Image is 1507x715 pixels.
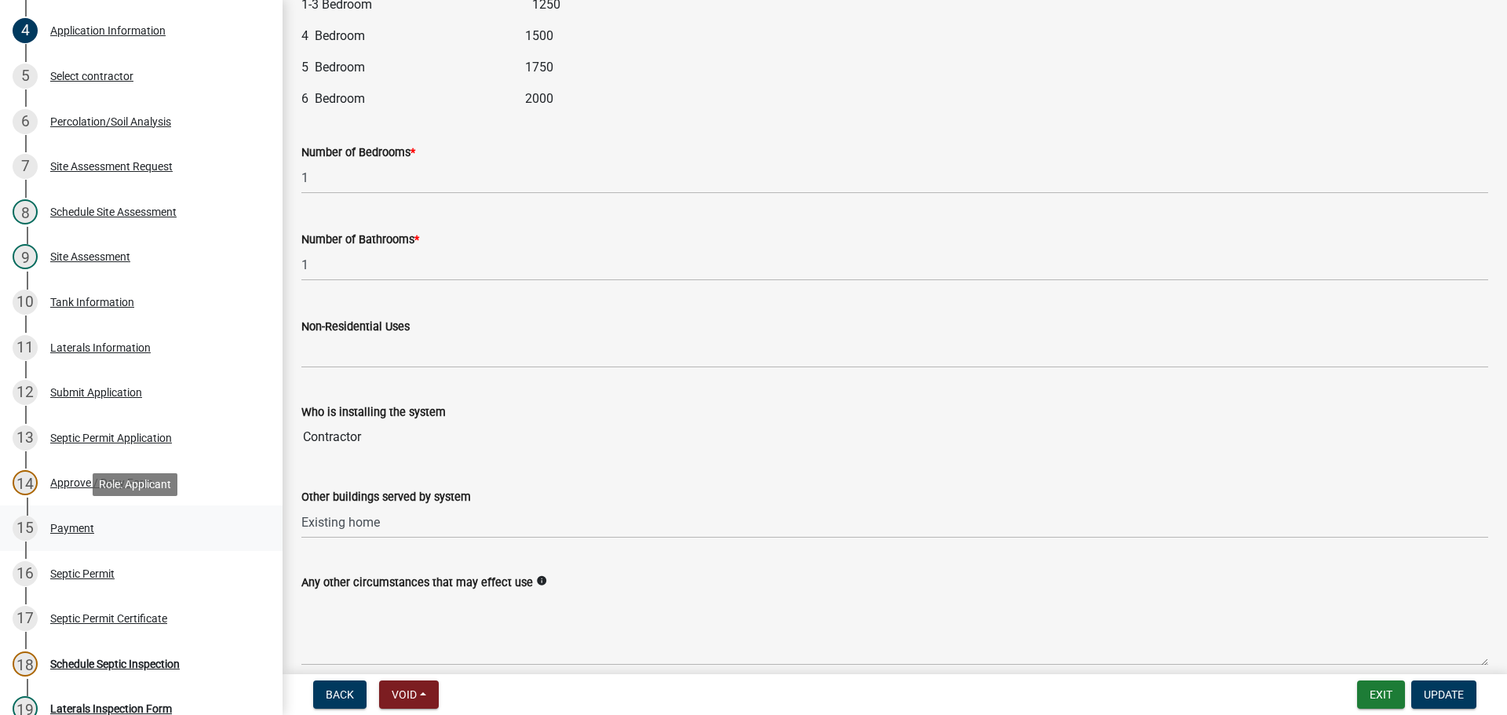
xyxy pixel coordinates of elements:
[13,18,38,43] div: 4
[13,651,38,677] div: 18
[50,206,177,217] div: Schedule Site Assessment
[313,680,367,709] button: Back
[13,380,38,405] div: 12
[50,116,171,127] div: Percolation/Soil Analysis
[13,64,38,89] div: 5
[50,387,142,398] div: Submit Application
[13,470,38,495] div: 14
[13,425,38,451] div: 13
[301,492,471,503] label: Other buildings served by system
[50,432,172,443] div: Septic Permit Application
[13,109,38,134] div: 6
[13,154,38,179] div: 7
[1411,680,1476,709] button: Update
[301,148,415,159] label: Number of Bedrooms
[379,680,439,709] button: Void
[301,89,1488,108] p: 6 Bedroom 2000
[50,25,166,36] div: Application Information
[301,578,533,589] label: Any other circumstances that may effect use
[301,407,446,418] label: Who is installing the system
[1424,688,1464,701] span: Update
[13,516,38,541] div: 15
[13,606,38,631] div: 17
[50,658,180,669] div: Schedule Septic Inspection
[13,335,38,360] div: 11
[50,161,173,172] div: Site Assessment Request
[301,235,419,246] label: Number of Bathrooms
[326,688,354,701] span: Back
[1357,680,1405,709] button: Exit
[536,575,547,586] i: info
[13,244,38,269] div: 9
[13,290,38,315] div: 10
[13,199,38,224] div: 8
[50,342,151,353] div: Laterals Information
[50,251,130,262] div: Site Assessment
[93,473,177,496] div: Role: Applicant
[392,688,417,701] span: Void
[50,71,133,82] div: Select contractor
[50,477,153,488] div: Approve / Deny Form
[50,523,94,534] div: Payment
[50,297,134,308] div: Tank Information
[301,58,1488,77] p: 5 Bedroom 1750
[50,613,167,624] div: Septic Permit Certificate
[50,703,172,714] div: Laterals Inspection Form
[13,561,38,586] div: 16
[50,568,115,579] div: Septic Permit
[301,322,410,333] label: Non-Residential Uses
[301,27,1488,46] p: 4 Bedroom 1500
